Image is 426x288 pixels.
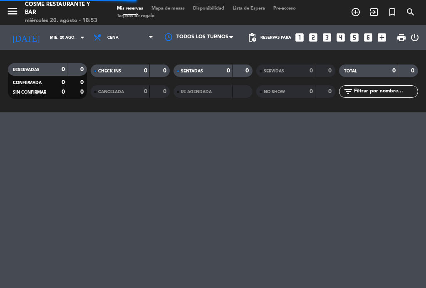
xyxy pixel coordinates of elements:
[107,35,119,40] span: Cena
[392,68,396,74] strong: 0
[227,68,230,74] strong: 0
[6,5,19,17] i: menu
[260,35,291,40] span: Reservas para
[113,6,147,11] span: Mis reservas
[25,17,100,25] div: miércoles 20. agosto - 18:53
[294,32,305,43] i: looks_one
[144,89,147,94] strong: 0
[396,32,406,42] span: print
[365,5,383,19] span: WALK IN
[401,5,420,19] span: BUSCAR
[387,7,397,17] i: turned_in_not
[113,14,159,18] span: Tarjetas de regalo
[25,0,100,17] div: Cosme Restaurante y Bar
[80,89,85,95] strong: 0
[6,29,46,46] i: [DATE]
[347,5,365,19] span: RESERVAR MESA
[322,32,332,43] i: looks_3
[328,68,333,74] strong: 0
[6,5,19,20] button: menu
[245,68,250,74] strong: 0
[363,32,374,43] i: looks_6
[147,6,189,11] span: Mapa de mesas
[264,90,285,94] span: NO SHOW
[310,68,313,74] strong: 0
[62,79,65,85] strong: 0
[163,89,168,94] strong: 0
[228,6,269,11] span: Lista de Espera
[383,5,401,19] span: Reserva especial
[406,7,416,17] i: search
[343,87,353,97] i: filter_list
[144,68,147,74] strong: 0
[80,79,85,85] strong: 0
[411,68,416,74] strong: 0
[247,32,257,42] span: pending_actions
[328,89,333,94] strong: 0
[189,6,228,11] span: Disponibilidad
[62,67,65,72] strong: 0
[264,69,284,73] span: SERVIDAS
[310,89,313,94] strong: 0
[163,68,168,74] strong: 0
[98,69,121,73] span: CHECK INS
[308,32,319,43] i: looks_two
[62,89,65,95] strong: 0
[353,87,418,96] input: Filtrar por nombre...
[181,69,203,73] span: SENTADAS
[98,90,124,94] span: CANCELADA
[410,25,420,50] div: LOG OUT
[77,32,87,42] i: arrow_drop_down
[181,90,212,94] span: RE AGENDADA
[335,32,346,43] i: looks_4
[351,7,361,17] i: add_circle_outline
[13,90,46,94] span: SIN CONFIRMAR
[13,68,40,72] span: RESERVADAS
[80,67,85,72] strong: 0
[344,69,357,73] span: TOTAL
[13,81,42,85] span: CONFIRMADA
[410,32,420,42] i: power_settings_new
[376,32,387,43] i: add_box
[369,7,379,17] i: exit_to_app
[349,32,360,43] i: looks_5
[269,6,300,11] span: Pre-acceso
